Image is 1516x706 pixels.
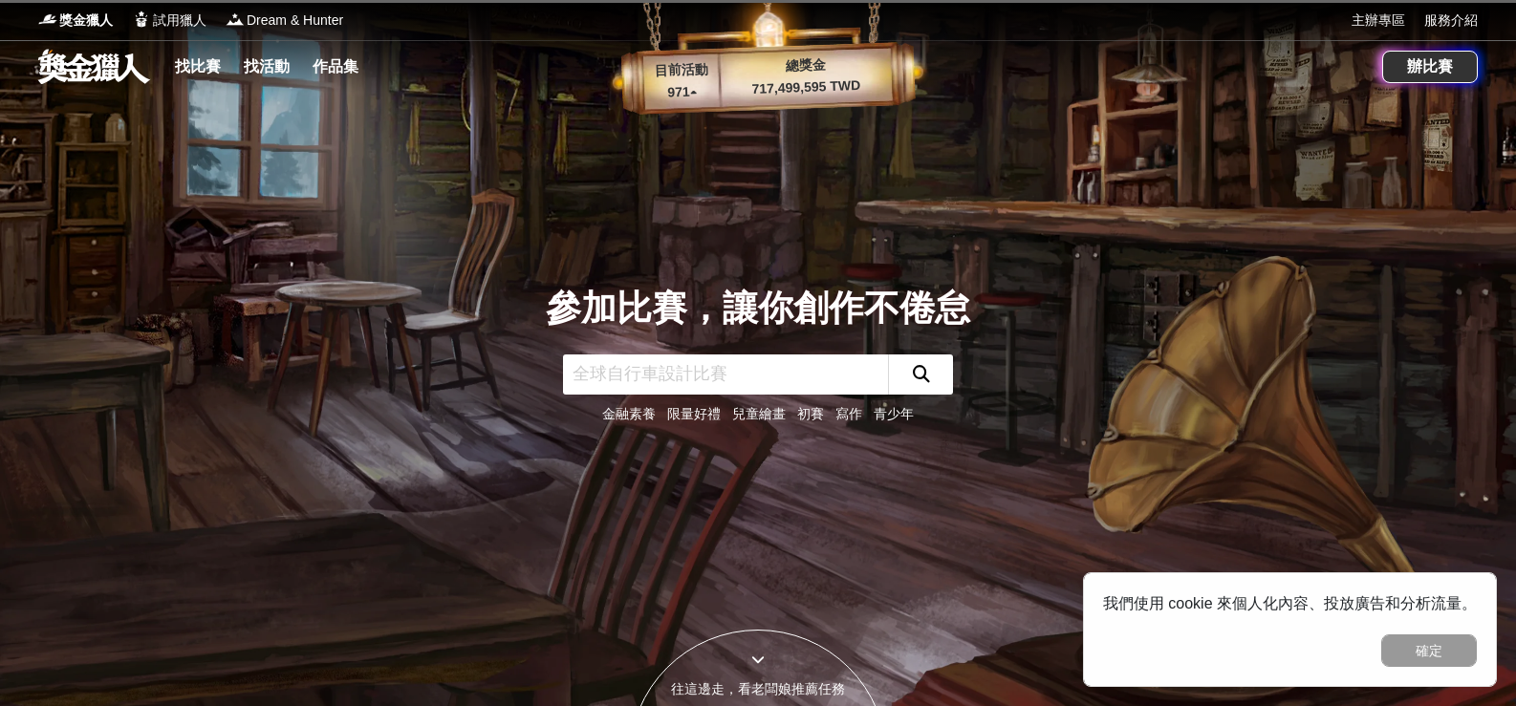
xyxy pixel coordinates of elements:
span: 獎金獵人 [59,11,113,31]
a: 主辦專區 [1352,11,1405,31]
p: 目前活動 [642,59,720,82]
a: 青少年 [874,406,914,421]
span: 我們使用 cookie 來個人化內容、投放廣告和分析流量。 [1103,595,1477,611]
a: 寫作 [835,406,862,421]
a: 初賽 [797,406,824,421]
a: 金融素養 [602,406,656,421]
a: 找活動 [236,53,297,80]
p: 總獎金 [719,53,892,78]
p: 971 ▴ [643,81,721,104]
a: 限量好禮 [667,406,721,421]
img: Logo [226,10,245,29]
a: 兒童繪畫 [732,406,786,421]
div: 參加比賽，讓你創作不倦怠 [546,282,970,335]
a: Logo試用獵人 [132,11,206,31]
div: 往這邊走，看老闆娘推薦任務 [630,679,886,699]
img: Logo [132,10,151,29]
a: 找比賽 [167,53,228,80]
button: 確定 [1381,634,1477,667]
a: 服務介紹 [1424,11,1478,31]
span: Dream & Hunter [247,11,343,31]
input: 全球自行車設計比賽 [563,354,888,395]
a: 辦比賽 [1382,51,1478,83]
span: 試用獵人 [153,11,206,31]
a: Logo獎金獵人 [38,11,113,31]
img: Logo [38,10,57,29]
p: 717,499,595 TWD [720,75,893,100]
a: 作品集 [305,53,366,80]
a: LogoDream & Hunter [226,11,343,31]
